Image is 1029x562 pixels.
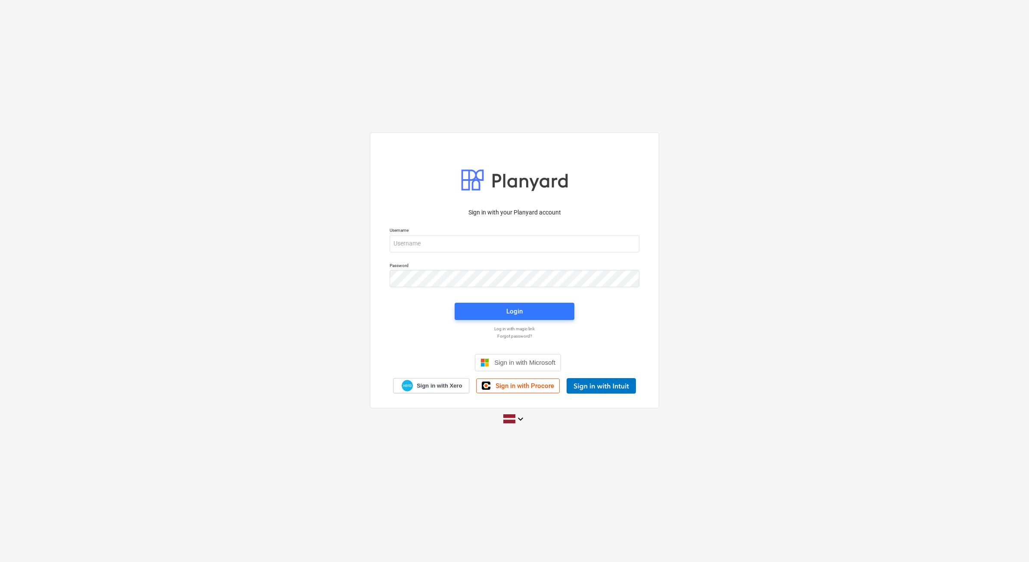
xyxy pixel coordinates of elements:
span: Sign in with Microsoft [494,359,555,366]
a: Sign in with Xero [393,378,470,393]
img: Microsoft logo [480,358,489,367]
span: Sign in with Xero [417,382,462,390]
input: Username [390,235,639,252]
p: Username [390,227,639,235]
i: keyboard_arrow_down [515,414,526,424]
img: Xero logo [402,380,413,391]
a: Log in with magic link [385,326,644,332]
a: Forgot password? [385,333,644,339]
p: Password [390,263,639,270]
a: Sign in with Procore [476,379,560,393]
div: Login [506,306,523,317]
span: Sign in with Procore [496,382,554,390]
button: Login [455,303,574,320]
p: Sign in with your Planyard account [390,208,639,217]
